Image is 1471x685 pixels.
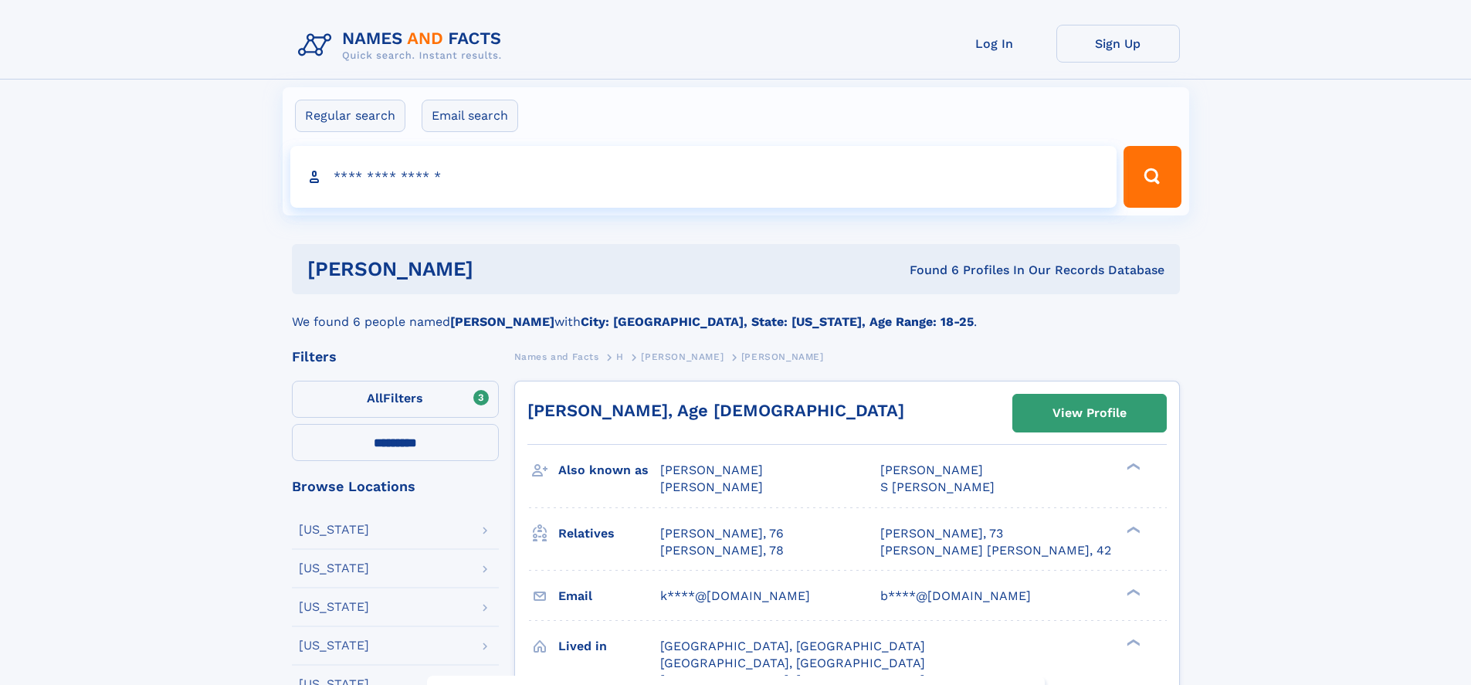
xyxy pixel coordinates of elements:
[299,562,369,575] div: [US_STATE]
[1123,637,1141,647] div: ❯
[558,583,660,609] h3: Email
[290,146,1117,208] input: search input
[880,480,995,494] span: S [PERSON_NAME]
[660,480,763,494] span: [PERSON_NAME]
[292,294,1180,331] div: We found 6 people named with .
[558,521,660,547] h3: Relatives
[616,351,624,362] span: H
[299,524,369,536] div: [US_STATE]
[1123,524,1141,534] div: ❯
[295,100,405,132] label: Regular search
[616,347,624,366] a: H
[660,542,784,559] a: [PERSON_NAME], 78
[299,601,369,613] div: [US_STATE]
[367,391,383,405] span: All
[880,525,1003,542] a: [PERSON_NAME], 73
[641,347,724,366] a: [PERSON_NAME]
[660,639,925,653] span: [GEOGRAPHIC_DATA], [GEOGRAPHIC_DATA]
[660,656,925,670] span: [GEOGRAPHIC_DATA], [GEOGRAPHIC_DATA]
[880,542,1111,559] a: [PERSON_NAME] [PERSON_NAME], 42
[292,350,499,364] div: Filters
[307,259,692,279] h1: [PERSON_NAME]
[527,401,904,420] a: [PERSON_NAME], Age [DEMOGRAPHIC_DATA]
[641,351,724,362] span: [PERSON_NAME]
[1013,395,1166,432] a: View Profile
[422,100,518,132] label: Email search
[514,347,599,366] a: Names and Facts
[741,351,824,362] span: [PERSON_NAME]
[880,463,983,477] span: [PERSON_NAME]
[691,262,1164,279] div: Found 6 Profiles In Our Records Database
[450,314,554,329] b: [PERSON_NAME]
[1052,395,1127,431] div: View Profile
[1056,25,1180,63] a: Sign Up
[292,480,499,493] div: Browse Locations
[292,381,499,418] label: Filters
[558,457,660,483] h3: Also known as
[1124,146,1181,208] button: Search Button
[1123,462,1141,472] div: ❯
[1123,587,1141,597] div: ❯
[660,525,784,542] a: [PERSON_NAME], 76
[660,463,763,477] span: [PERSON_NAME]
[581,314,974,329] b: City: [GEOGRAPHIC_DATA], State: [US_STATE], Age Range: 18-25
[933,25,1056,63] a: Log In
[558,633,660,660] h3: Lived in
[299,639,369,652] div: [US_STATE]
[292,25,514,66] img: Logo Names and Facts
